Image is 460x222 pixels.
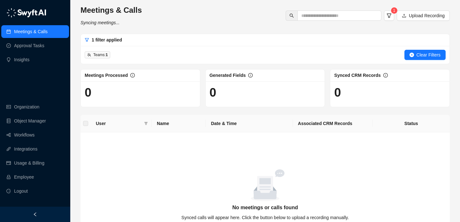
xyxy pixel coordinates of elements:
span: info-circle [130,73,135,78]
sup: 1 [391,7,397,14]
span: Clear Filters [417,51,441,58]
span: filter [85,38,89,42]
span: 1 [393,8,395,13]
th: Status [373,115,450,132]
button: Clear Filters [404,50,446,60]
span: info-circle [383,73,388,78]
b: 1 [106,53,108,57]
span: Synced calls will appear here. Click the button below to upload a recording manually. [181,215,349,220]
span: logout [6,189,11,193]
a: Workflows [14,129,34,141]
span: Meetings Processed [85,73,128,78]
h5: No meetings or calls found [88,204,442,211]
span: info-circle [248,73,253,78]
a: Approval Tasks [14,39,44,52]
a: Object Manager [14,115,46,127]
i: Syncing meetings... [80,20,119,25]
span: Generated Fields [210,73,246,78]
img: logo-05li4sbe.png [6,8,46,18]
a: Insights [14,53,29,66]
span: Logout [14,185,28,197]
span: Teams: [93,53,108,57]
span: Upload Recording [409,12,445,19]
th: Name [152,115,206,132]
a: Employee [14,171,34,183]
h1: 0 [85,85,196,100]
span: filter [144,122,148,125]
button: Upload Recording [397,11,450,21]
h1: 0 [210,85,321,100]
span: team [87,53,91,57]
span: left [33,212,37,217]
a: Meetings & Calls [14,25,48,38]
h3: Meetings & Calls [80,5,142,15]
span: upload [402,13,406,18]
a: Integrations [14,143,37,155]
span: 1 filter applied [92,37,122,42]
h1: 0 [334,85,446,100]
span: search [289,13,294,18]
th: Associated CRM Records [293,115,373,132]
span: filter [387,13,392,18]
span: close-circle [410,53,414,57]
span: User [96,120,142,127]
span: filter [143,119,149,128]
a: Usage & Billing [14,157,44,169]
a: Organization [14,100,39,113]
span: Synced CRM Records [334,73,380,78]
th: Date & Time [206,115,293,132]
